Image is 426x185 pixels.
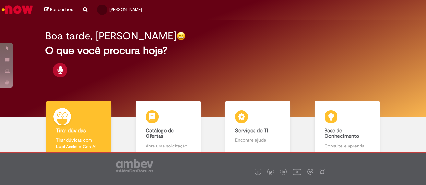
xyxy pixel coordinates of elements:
img: logo_footer_twitter.png [269,171,272,174]
a: Catálogo de Ofertas Abra uma solicitação [124,101,213,157]
img: logo_footer_workplace.png [307,169,313,175]
p: Abra uma solicitação [146,143,191,149]
img: logo_footer_naosei.png [319,169,325,175]
span: [PERSON_NAME] [109,7,142,12]
a: Serviços de TI Encontre ajuda [213,101,302,157]
a: Tirar dúvidas Tirar dúvidas com Lupi Assist e Gen Ai [34,101,124,157]
b: Tirar dúvidas [56,127,86,134]
img: logo_footer_facebook.png [256,171,260,174]
b: Base de Conhecimento [325,127,359,140]
h2: Boa tarde, [PERSON_NAME] [45,30,176,42]
a: Rascunhos [44,7,73,13]
b: Catálogo de Ofertas [146,127,174,140]
h2: O que você procura hoje? [45,45,381,56]
img: happy-face.png [176,31,186,41]
img: ServiceNow [1,3,34,16]
p: Encontre ajuda [235,137,280,143]
p: Tirar dúvidas com Lupi Assist e Gen Ai [56,137,101,150]
p: Consulte e aprenda [325,143,370,149]
span: Rascunhos [50,6,73,13]
a: Base de Conhecimento Consulte e aprenda [302,101,392,157]
b: Serviços de TI [235,127,268,134]
img: logo_footer_youtube.png [293,168,301,176]
img: logo_footer_linkedin.png [282,170,285,174]
img: logo_footer_ambev_rotulo_gray.png [116,159,153,172]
